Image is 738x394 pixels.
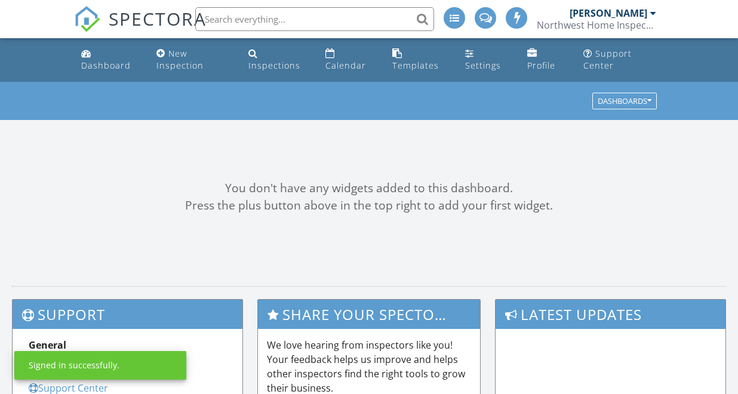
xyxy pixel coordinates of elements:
input: Search everything... [195,7,434,31]
div: You don't have any widgets added to this dashboard. [12,180,726,197]
a: Inspections [244,43,311,77]
div: Calendar [325,60,366,71]
a: SPECTORA [74,16,207,41]
div: [PERSON_NAME] [570,7,647,19]
strong: General [29,338,66,352]
a: Dashboard [76,43,143,77]
div: New Inspection [156,48,204,71]
span: SPECTORA [109,6,207,31]
div: Templates [392,60,439,71]
div: Profile [527,60,555,71]
h3: Support [13,300,242,329]
div: Northwest Home Inspector [537,19,656,31]
a: Support Center [579,43,662,77]
div: Dashboards [598,97,651,106]
h3: Share Your Spectora Experience [258,300,481,329]
div: Support Center [583,48,632,71]
a: Settings [460,43,513,77]
h3: Latest Updates [496,300,725,329]
img: The Best Home Inspection Software - Spectora [74,6,100,32]
div: Dashboard [81,60,131,71]
button: Dashboards [592,93,657,110]
a: Templates [388,43,451,77]
div: Settings [465,60,501,71]
a: New Inspection [152,43,234,77]
a: Profile [522,43,569,77]
div: Inspections [248,60,300,71]
div: Press the plus button above in the top right to add your first widget. [12,197,726,214]
div: Signed in successfully. [29,359,119,371]
a: Calendar [321,43,378,77]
